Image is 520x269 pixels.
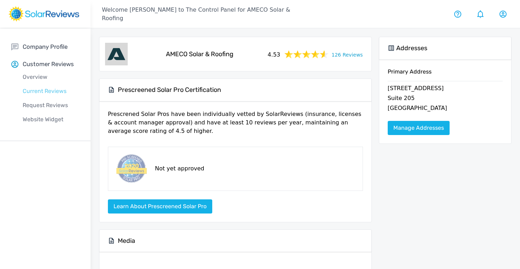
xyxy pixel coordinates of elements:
h6: Primary Address [388,68,503,81]
p: Welcome [PERSON_NAME] to The Control Panel for AMECO Solar & Roofing [102,6,305,23]
h5: AMECO Solar & Roofing [166,50,233,58]
p: Website Widget [11,115,91,124]
h5: Media [118,237,135,245]
a: Website Widget [11,112,91,127]
p: Not yet approved [155,164,204,173]
p: Company Profile [23,42,68,51]
a: Learn about Prescreened Solar Pro [108,203,212,210]
button: Learn about Prescreened Solar Pro [108,199,212,214]
p: Overview [11,73,91,81]
span: 4.53 [268,49,281,59]
a: Current Reviews [11,84,91,98]
p: Current Reviews [11,87,91,95]
p: [GEOGRAPHIC_DATA] [388,104,503,114]
a: 126 Reviews [331,50,363,59]
p: [STREET_ADDRESS] [388,84,503,94]
a: Request Reviews [11,98,91,112]
p: Prescrened Solar Pros have been individually vetted by SolarReviews (insurance, licenses & accoun... [108,110,363,141]
p: Request Reviews [11,101,91,110]
h5: Addresses [396,44,427,52]
p: Customer Reviews [23,60,74,69]
a: Manage Addresses [388,121,450,135]
a: Overview [11,70,91,84]
p: Suite 205 [388,94,503,104]
img: prescreened-badge.png [114,153,148,185]
h5: Prescreened Solar Pro Certification [118,86,221,94]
